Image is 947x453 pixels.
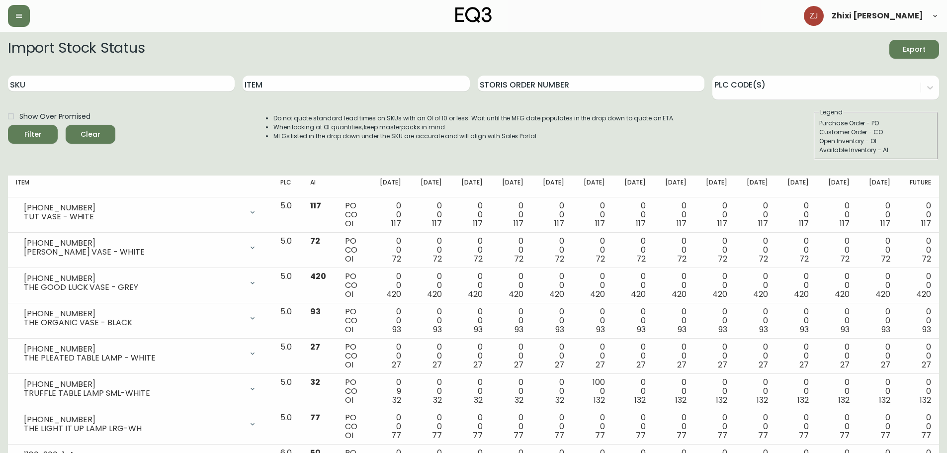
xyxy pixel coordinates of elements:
div: 0 0 [580,307,605,334]
span: 93 [433,324,442,335]
div: 0 0 [580,272,605,299]
div: 0 0 [865,307,890,334]
div: 0 0 [662,272,687,299]
button: Export [889,40,939,59]
span: 77 [758,430,768,441]
span: 27 [555,359,564,370]
span: 420 [794,288,809,300]
span: 72 [799,253,809,265]
div: 0 0 [702,307,727,334]
div: 0 0 [458,201,483,228]
div: 0 0 [865,343,890,369]
div: 0 0 [621,413,646,440]
div: 0 0 [662,413,687,440]
span: 27 [677,359,687,370]
th: [DATE] [450,176,491,197]
div: [PHONE_NUMBER]TUT VASE - WHITE [16,201,264,223]
div: 0 0 [825,378,850,405]
th: [DATE] [817,176,858,197]
div: [PHONE_NUMBER]THE LIGHT IT UP LAMP LRG-WH [16,413,264,435]
span: 27 [473,359,483,370]
div: 0 0 [743,413,768,440]
div: PO CO [345,343,360,369]
span: 27 [514,359,523,370]
span: 93 [759,324,768,335]
th: [DATE] [694,176,735,197]
div: PO CO [345,237,360,264]
span: 72 [636,253,646,265]
span: 420 [310,271,326,282]
span: 117 [595,218,605,229]
div: 0 0 [417,307,442,334]
span: OI [345,359,353,370]
div: Purchase Order - PO [819,119,933,128]
div: TRUFFLE TABLE LAMP SML-WHITE [24,389,243,398]
div: 0 0 [825,237,850,264]
span: 93 [800,324,809,335]
span: OI [345,324,353,335]
span: 117 [677,218,687,229]
span: 72 [677,253,687,265]
h2: Import Stock Status [8,40,145,59]
div: 0 0 [458,378,483,405]
div: 0 0 [499,307,523,334]
span: 72 [759,253,768,265]
div: 0 0 [906,201,931,228]
div: 0 0 [499,343,523,369]
span: 72 [392,253,401,265]
td: 5.0 [272,233,302,268]
div: 0 0 [825,343,850,369]
div: 0 0 [825,307,850,334]
th: [DATE] [531,176,572,197]
span: 93 [718,324,727,335]
div: [PHONE_NUMBER]THE GOOD LUCK VASE - GREY [16,272,264,294]
span: 132 [879,394,890,406]
div: PO CO [345,272,360,299]
span: 132 [594,394,605,406]
div: 0 0 [499,413,523,440]
span: 117 [554,218,564,229]
th: PLC [272,176,302,197]
div: 0 0 [621,272,646,299]
span: 132 [920,394,931,406]
span: 420 [753,288,768,300]
span: 77 [554,430,564,441]
div: 0 0 [539,272,564,299]
div: 0 0 [825,272,850,299]
span: 27 [881,359,890,370]
div: TUT VASE - WHITE [24,212,243,221]
span: 117 [717,218,727,229]
div: 0 0 [906,272,931,299]
span: 117 [391,218,401,229]
td: 5.0 [272,374,302,409]
div: THE GOOD LUCK VASE - GREY [24,283,243,292]
th: [DATE] [613,176,654,197]
div: 0 0 [499,272,523,299]
span: 72 [596,253,605,265]
div: 0 0 [621,378,646,405]
span: 117 [880,218,890,229]
td: 5.0 [272,197,302,233]
div: [PHONE_NUMBER]THE ORGANIC VASE - BLACK [16,307,264,329]
div: 0 0 [539,343,564,369]
span: 32 [433,394,442,406]
td: 5.0 [272,268,302,303]
li: When looking at OI quantities, keep masterpacks in mind. [273,123,675,132]
span: 117 [473,218,483,229]
div: 0 0 [621,307,646,334]
div: 0 0 [621,237,646,264]
span: 117 [310,200,321,211]
div: 0 0 [580,413,605,440]
div: 0 0 [376,343,401,369]
th: [DATE] [368,176,409,197]
div: 0 0 [865,237,890,264]
div: 0 0 [906,378,931,405]
div: 0 0 [784,201,809,228]
div: 0 0 [458,307,483,334]
span: 32 [310,376,320,388]
span: Show Over Promised [19,111,90,122]
div: [PHONE_NUMBER] [24,274,243,283]
div: Available Inventory - AI [819,146,933,155]
span: 77 [799,430,809,441]
td: 5.0 [272,303,302,339]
